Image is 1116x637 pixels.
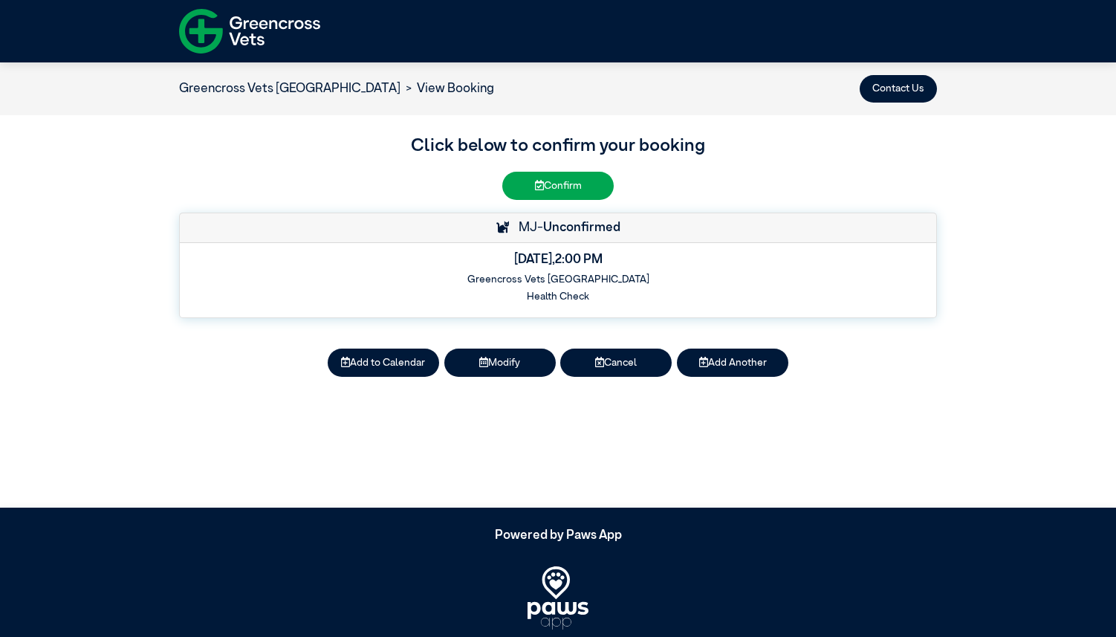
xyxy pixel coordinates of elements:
[179,133,937,160] h3: Click below to confirm your booking
[190,291,927,303] h6: Health Check
[543,222,620,234] strong: Unconfirmed
[179,4,320,59] img: f-logo
[860,75,937,103] button: Contact Us
[179,83,400,95] a: Greencross Vets [GEOGRAPHIC_DATA]
[502,172,614,199] button: Confirm
[677,349,788,376] button: Add Another
[560,349,672,376] button: Cancel
[400,80,494,99] li: View Booking
[444,349,556,376] button: Modify
[179,528,937,543] h5: Powered by Paws App
[190,274,927,285] h6: Greencross Vets [GEOGRAPHIC_DATA]
[179,80,494,99] nav: breadcrumb
[537,222,620,234] span: -
[511,222,537,234] span: MJ
[528,566,588,630] img: PawsApp
[190,253,927,268] h5: [DATE] , 2:00 PM
[328,349,439,376] button: Add to Calendar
